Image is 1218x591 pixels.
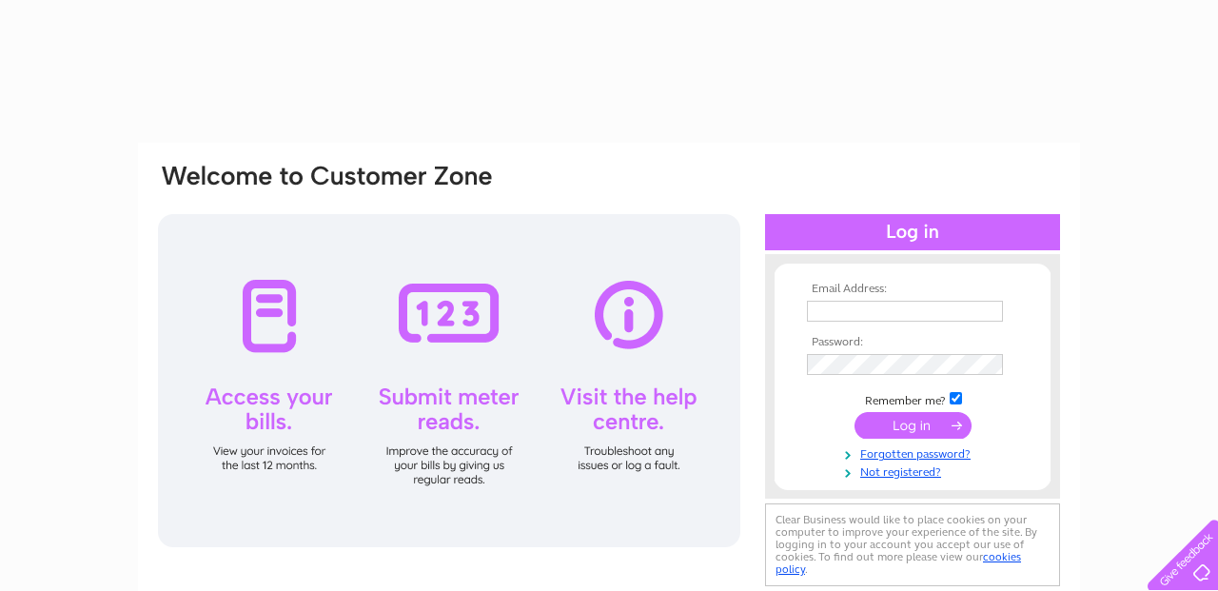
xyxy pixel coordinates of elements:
[765,503,1060,586] div: Clear Business would like to place cookies on your computer to improve your experience of the sit...
[802,283,1023,296] th: Email Address:
[776,550,1021,576] a: cookies policy
[807,462,1023,480] a: Not registered?
[855,412,972,439] input: Submit
[807,443,1023,462] a: Forgotten password?
[802,336,1023,349] th: Password:
[802,389,1023,408] td: Remember me?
